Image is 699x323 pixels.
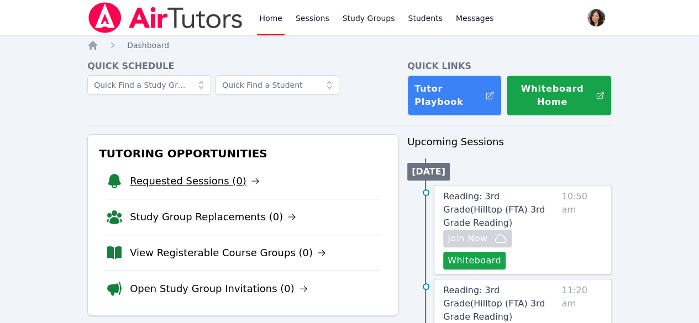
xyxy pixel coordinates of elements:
[130,173,260,189] a: Requested Sessions (0)
[562,190,602,269] span: 10:50 am
[130,281,308,296] a: Open Study Group Invitations (0)
[407,163,450,181] li: [DATE]
[87,2,244,33] img: Air Tutors
[407,75,502,116] a: Tutor Playbook
[443,230,512,247] button: Join Now
[127,40,169,51] a: Dashboard
[130,245,326,261] a: View Registerable Course Groups (0)
[216,75,339,95] input: Quick Find a Student
[87,75,211,95] input: Quick Find a Study Group
[127,41,169,50] span: Dashboard
[443,252,506,269] button: Whiteboard
[97,144,389,163] h3: Tutoring Opportunities
[407,60,612,73] h4: Quick Links
[87,60,398,73] h4: Quick Schedule
[443,285,545,322] span: Reading: 3rd Grade ( Hilltop (FTA) 3rd Grade Reading )
[130,209,296,225] a: Study Group Replacements (0)
[506,75,612,116] button: Whiteboard Home
[456,13,494,24] span: Messages
[448,232,487,245] span: Join Now
[87,40,612,51] nav: Breadcrumb
[407,134,612,150] h3: Upcoming Sessions
[443,191,545,228] span: Reading: 3rd Grade ( Hilltop (FTA) 3rd Grade Reading )
[443,190,558,230] a: Reading: 3rd Grade(Hilltop (FTA) 3rd Grade Reading)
